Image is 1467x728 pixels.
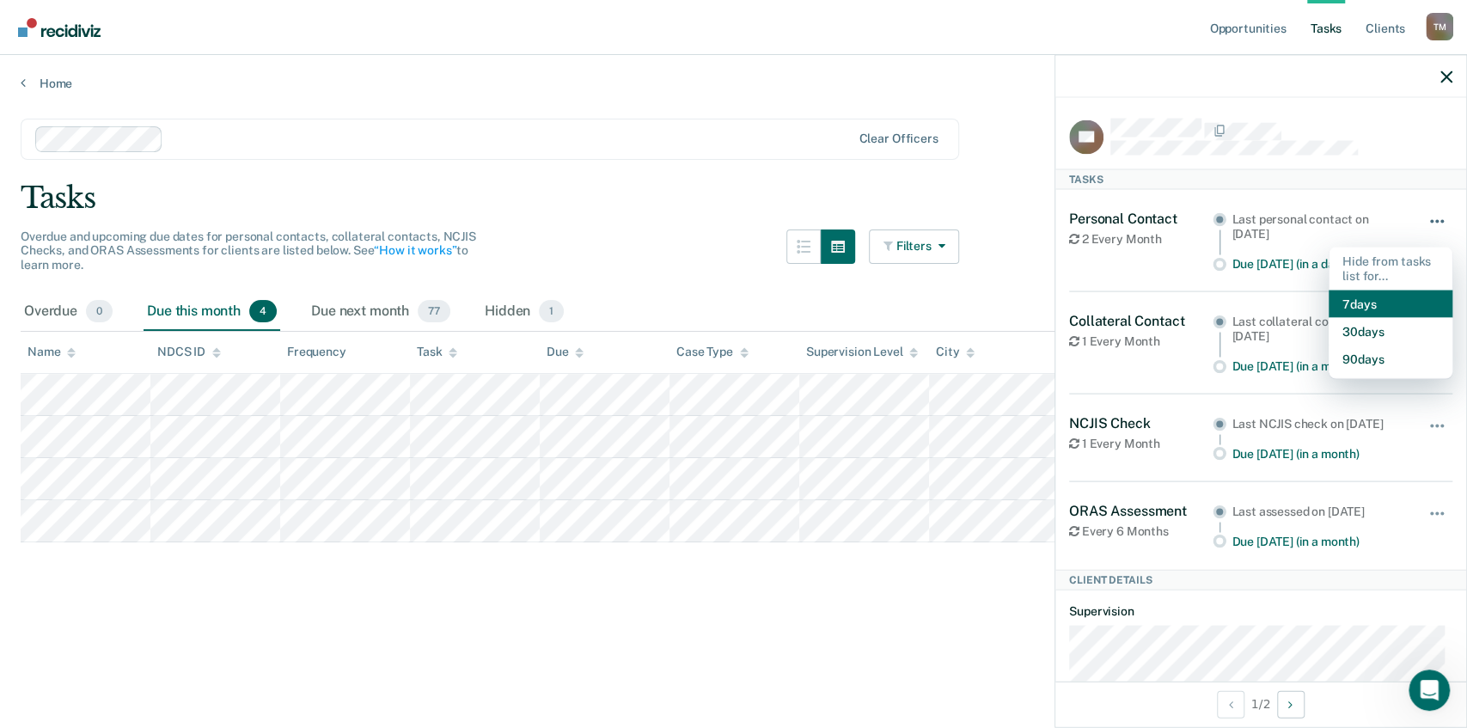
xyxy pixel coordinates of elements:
div: Due [547,345,584,359]
button: Previous Client [1217,690,1244,718]
div: Due this month [144,293,280,331]
div: Supervision Level [806,345,919,359]
div: City [936,345,975,359]
div: Due [DATE] (in a month) [1232,534,1404,548]
button: Profile dropdown button [1426,13,1453,40]
span: 77 [418,300,450,322]
div: Last assessed on [DATE] [1232,504,1404,518]
button: 7 days [1329,290,1452,317]
div: Tasks [1055,168,1466,189]
div: Hide from tasks list for... [1329,248,1452,291]
div: Tasks [21,180,1446,216]
div: Task [417,345,457,359]
button: 90 days [1329,345,1452,372]
iframe: Intercom live chat [1409,670,1450,711]
div: ORAS Assessment [1069,502,1213,518]
div: Frequency [287,345,346,359]
div: T M [1426,13,1453,40]
span: Overdue and upcoming due dates for personal contacts, collateral contacts, NCJIS Checks, and ORAS... [21,229,476,272]
a: Home [21,76,1446,91]
div: Last NCJIS check on [DATE] [1232,416,1404,431]
div: Last personal contact on [DATE] [1232,212,1404,242]
div: 2 Every Month [1069,232,1213,247]
button: Next Client [1277,690,1305,718]
div: Client Details [1055,569,1466,590]
span: 1 [539,300,564,322]
div: Hidden [481,293,567,331]
div: Case Type [676,345,749,359]
img: Recidiviz [18,18,101,37]
div: 1 Every Month [1069,437,1213,451]
div: Due [DATE] (in a day) [1232,256,1404,271]
span: 4 [249,300,277,322]
div: 1 Every Month [1069,334,1213,349]
div: NCJIS Check [1069,414,1213,431]
div: Due [DATE] (in a month) [1232,358,1404,373]
button: 30 days [1329,317,1452,345]
div: Personal Contact [1069,211,1213,227]
button: Filters [869,229,960,264]
div: Every 6 Months [1069,524,1213,539]
div: Name [28,345,76,359]
div: Last collateral contact on [DATE] [1232,315,1404,344]
span: 0 [86,300,113,322]
div: Due [DATE] (in a month) [1232,446,1404,461]
dt: Supervision [1069,604,1452,619]
div: NDCS ID [157,345,221,359]
div: Overdue [21,293,116,331]
div: Clear officers [859,132,938,146]
div: Due next month [308,293,454,331]
div: 1 / 2 [1055,681,1466,726]
div: Collateral Contact [1069,313,1213,329]
a: “How it works” [374,243,456,257]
